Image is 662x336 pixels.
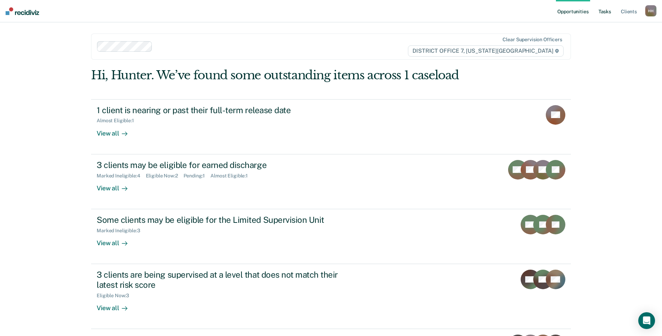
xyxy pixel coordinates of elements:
div: Some clients may be eligible for the Limited Supervision Unit [97,215,342,225]
div: Hi, Hunter. We’ve found some outstanding items across 1 caseload [91,68,475,82]
div: Eligible Now : 3 [97,293,135,299]
div: Marked Ineligible : 4 [97,173,146,179]
a: 3 clients may be eligible for earned dischargeMarked Ineligible:4Eligible Now:2Pending:1Almost El... [91,154,571,209]
div: Marked Ineligible : 3 [97,228,146,234]
div: 1 client is nearing or past their full-term release date [97,105,342,115]
a: 3 clients are being supervised at a level that does not match their latest risk scoreEligible Now... [91,264,571,329]
div: View all [97,234,136,247]
div: Almost Eligible : 1 [97,118,140,124]
div: Almost Eligible : 1 [210,173,253,179]
a: Some clients may be eligible for the Limited Supervision UnitMarked Ineligible:3View all [91,209,571,264]
a: 1 client is nearing or past their full-term release dateAlmost Eligible:1View all [91,99,571,154]
div: 3 clients are being supervised at a level that does not match their latest risk score [97,270,342,290]
div: Eligible Now : 2 [146,173,184,179]
div: Clear supervision officers [503,37,562,43]
img: Recidiviz [6,7,39,15]
div: View all [97,124,136,137]
div: Pending : 1 [184,173,211,179]
button: HH [645,5,656,16]
div: View all [97,299,136,312]
div: View all [97,178,136,192]
div: H H [645,5,656,16]
div: 3 clients may be eligible for earned discharge [97,160,342,170]
span: DISTRICT OFFICE 7, [US_STATE][GEOGRAPHIC_DATA] [408,45,563,57]
div: Open Intercom Messenger [638,312,655,329]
